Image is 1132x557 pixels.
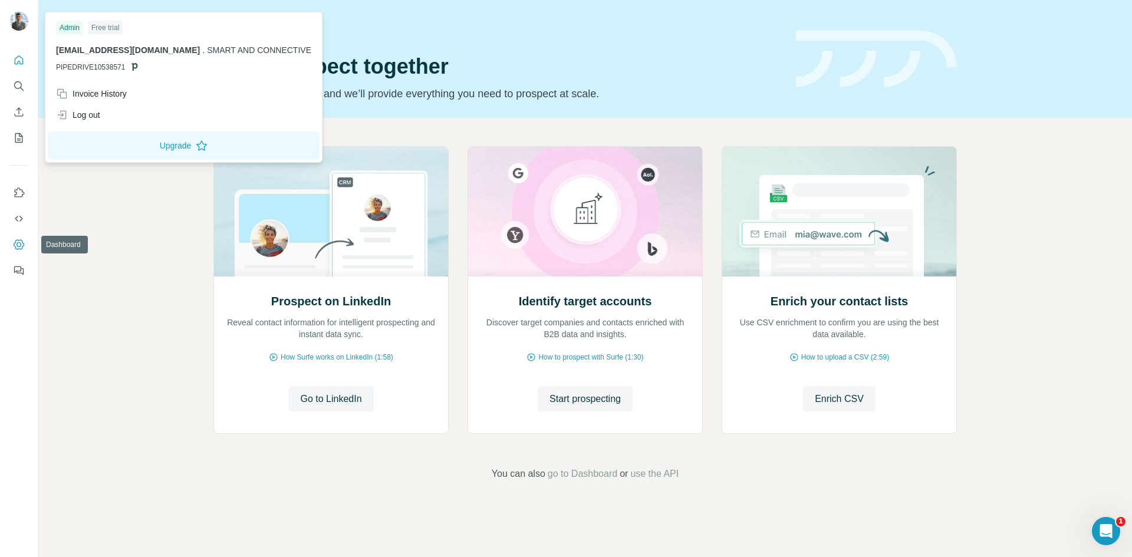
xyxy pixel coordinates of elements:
[480,317,690,340] p: Discover target companies and contacts enriched with B2B data and insights.
[1092,517,1120,545] iframe: Intercom live chat
[288,386,373,412] button: Go to LinkedIn
[538,352,643,362] span: How to prospect with Surfe (1:30)
[9,182,28,203] button: Use Surfe on LinkedIn
[630,467,679,481] button: use the API
[538,386,633,412] button: Start prospecting
[549,392,621,406] span: Start prospecting
[9,101,28,123] button: Enrich CSV
[492,467,545,481] span: You can also
[213,147,449,276] img: Prospect on LinkedIn
[796,31,957,88] img: banner
[801,352,889,362] span: How to upload a CSV (2:59)
[213,55,782,78] h1: Let’s prospect together
[207,45,311,55] span: SMART AND CONNECTIVE
[548,467,617,481] button: go to Dashboard
[213,22,782,34] div: Quick start
[226,317,436,340] p: Reveal contact information for intelligent prospecting and instant data sync.
[803,386,876,412] button: Enrich CSV
[9,50,28,71] button: Quick start
[56,21,83,35] div: Admin
[202,45,205,55] span: .
[9,208,28,229] button: Use Surfe API
[9,75,28,97] button: Search
[56,109,100,121] div: Log out
[1116,517,1126,526] span: 1
[281,352,393,362] span: How Surfe works on LinkedIn (1:58)
[468,147,703,276] img: Identify target accounts
[722,147,957,276] img: Enrich your contact lists
[56,62,125,72] span: PIPEDRIVE10538571
[9,127,28,149] button: My lists
[9,234,28,255] button: Dashboard
[734,317,945,340] p: Use CSV enrichment to confirm you are using the best data available.
[9,12,28,31] img: Avatar
[620,467,628,481] span: or
[56,45,200,55] span: [EMAIL_ADDRESS][DOMAIN_NAME]
[9,260,28,281] button: Feedback
[519,293,652,309] h2: Identify target accounts
[771,293,908,309] h2: Enrich your contact lists
[271,293,391,309] h2: Prospect on LinkedIn
[213,85,782,102] p: Pick your starting point and we’ll provide everything you need to prospect at scale.
[48,131,320,160] button: Upgrade
[56,88,127,100] div: Invoice History
[815,392,864,406] span: Enrich CSV
[300,392,361,406] span: Go to LinkedIn
[88,21,123,35] div: Free trial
